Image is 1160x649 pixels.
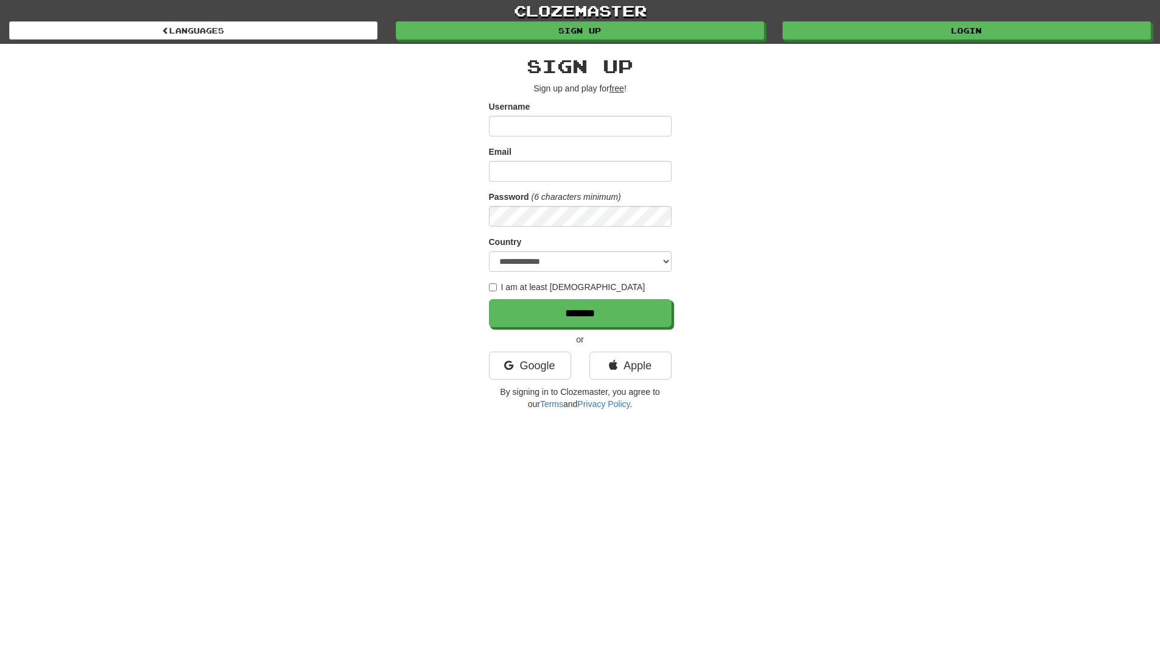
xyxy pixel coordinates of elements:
[396,21,764,40] a: Sign up
[489,101,530,113] label: Username
[489,236,522,248] label: Country
[577,399,630,409] a: Privacy Policy
[489,283,497,291] input: I am at least [DEMOGRAPHIC_DATA]
[489,386,672,410] p: By signing in to Clozemaster, you agree to our and .
[489,333,672,346] p: or
[532,192,621,202] em: (6 characters minimum)
[589,352,672,380] a: Apple
[9,21,378,40] a: Languages
[489,146,511,158] label: Email
[489,191,529,203] label: Password
[610,83,624,93] u: free
[782,21,1151,40] a: Login
[489,56,672,76] h2: Sign up
[489,82,672,94] p: Sign up and play for !
[489,281,645,293] label: I am at least [DEMOGRAPHIC_DATA]
[540,399,563,409] a: Terms
[489,352,571,380] a: Google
